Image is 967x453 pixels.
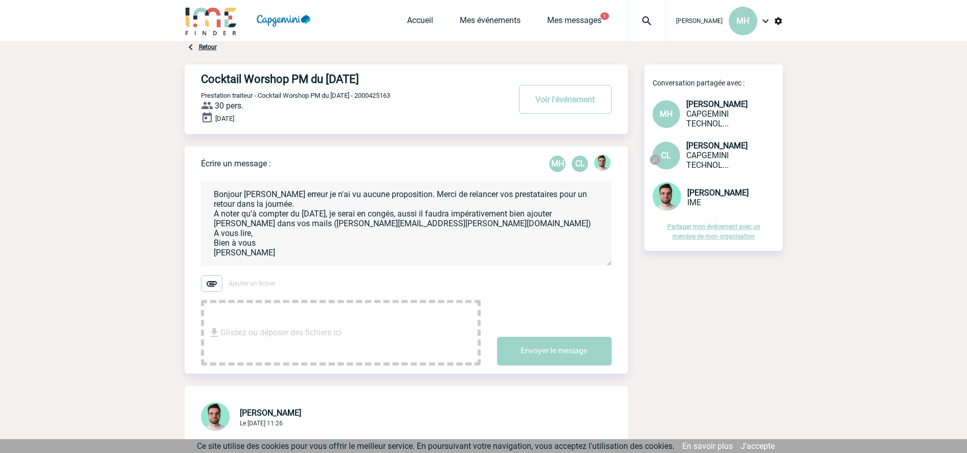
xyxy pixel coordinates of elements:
[572,156,588,172] p: CL
[547,15,601,30] a: Mes messages
[661,150,671,160] span: CL
[407,15,433,30] a: Accueil
[215,101,243,111] span: 30 pers.
[653,79,783,87] p: Conversation partagée avec :
[676,17,723,25] span: [PERSON_NAME]
[199,44,217,51] a: Retour
[594,155,611,171] img: 121547-2.png
[229,280,276,287] span: Ajouter un fichier
[201,159,271,168] p: Écrire un message :
[549,156,566,172] p: MH
[686,141,748,150] span: [PERSON_NAME]
[594,155,611,173] div: Benjamin ROLAND
[686,109,729,128] span: CAPGEMINI TECHNOLOGY SERVICES
[519,85,612,114] button: Voir l'événement
[660,109,672,119] span: MH
[201,73,480,85] h4: Cocktail Worshop PM du [DATE]
[682,441,733,451] a: En savoir plus
[653,182,681,211] img: 121547-2.png
[497,337,612,365] button: Envoyer le message
[687,198,701,207] span: IME
[667,223,760,240] a: Partager mon événement avec un membre de mon organisation
[201,402,230,431] img: 121547-2.png
[572,156,588,172] div: Carine LEHMANN
[201,92,390,99] span: Prestation traiteur - Cocktail Worshop PM du [DATE] - 2000425163
[240,408,301,418] span: [PERSON_NAME]
[687,188,749,198] span: [PERSON_NAME]
[649,154,661,166] img: cancel-24-px-g.png
[197,441,674,451] span: Ce site utilise des cookies pour vous offrir le meilleur service. En poursuivant votre navigation...
[240,420,283,427] span: Le [DATE] 11:26
[208,327,220,339] img: file_download.svg
[215,115,234,122] span: [DATE]
[736,16,749,26] span: MH
[185,6,238,35] img: IME-Finder
[686,150,729,170] span: CAPGEMINI TECHNOLOGY SERVICES
[740,441,775,451] a: J'accepte
[600,12,609,20] button: 1
[686,99,748,109] span: [PERSON_NAME]
[220,307,342,358] span: Glissez ou déposer des fichiers ici
[549,156,566,172] div: Marie Claude HESNARD
[460,15,521,30] a: Mes événements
